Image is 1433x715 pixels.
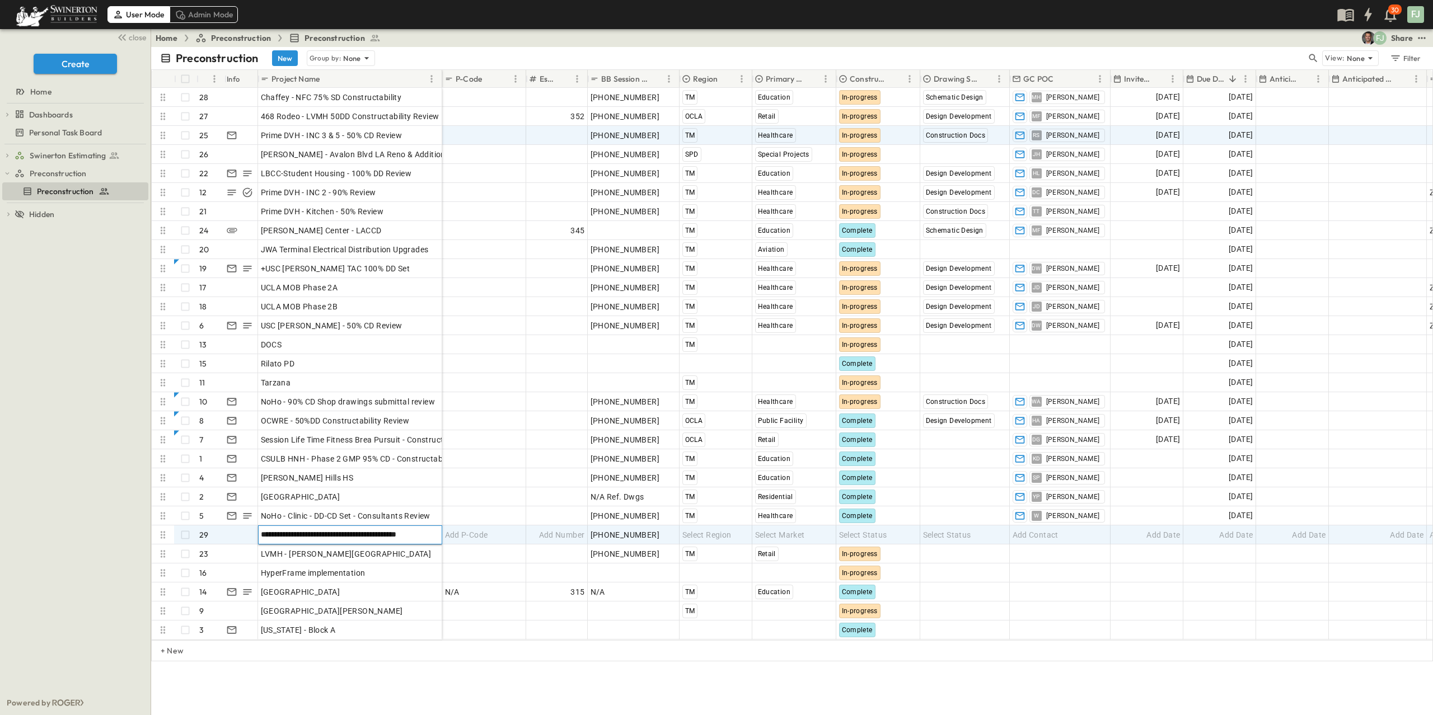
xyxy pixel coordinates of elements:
span: [PERSON_NAME] [1046,93,1100,102]
span: Education [758,170,791,177]
span: Complete [842,360,873,368]
button: Sort [558,73,570,85]
span: [DATE] [1229,376,1253,389]
img: 6c363589ada0b36f064d841b69d3a419a338230e66bb0a533688fa5cc3e9e735.png [13,3,100,26]
span: [PHONE_NUMBER] [591,415,660,426]
div: Info [224,70,258,88]
span: Personal Task Board [29,127,102,138]
span: [PHONE_NUMBER] [591,206,660,217]
span: [PHONE_NUMBER] [591,168,660,179]
span: Construction Docs [926,208,986,215]
span: OCWRE - 50%DD Constructability Review [261,415,410,426]
span: [PERSON_NAME] [1046,169,1100,178]
p: 19 [199,263,207,274]
span: [PERSON_NAME] [1046,226,1100,235]
span: [DATE] [1156,91,1180,104]
span: [DATE] [1229,129,1253,142]
p: 1 [199,453,202,464]
span: TM [685,93,695,101]
span: DW [1032,268,1041,269]
span: HA [1032,420,1041,421]
span: [PERSON_NAME] [1046,435,1100,444]
span: [PERSON_NAME] [1046,454,1100,463]
p: 20 [199,244,209,255]
span: TM [685,474,695,482]
p: 11 [199,377,205,388]
span: Special Projects [758,150,809,158]
span: [PHONE_NUMBER] [591,111,660,122]
span: [PHONE_NUMBER] [591,263,660,274]
span: TM [685,227,695,234]
button: Menu [1409,72,1423,86]
span: Schematic Design [926,93,984,101]
span: JWA Terminal Electrical Distribution Upgrades [261,244,429,255]
div: Share [1391,32,1413,44]
span: Complete [842,455,873,463]
button: Sort [201,73,213,85]
span: TM [685,284,695,291]
span: [PERSON_NAME] [1046,302,1100,311]
div: Preconstructiontest [2,182,148,200]
span: [PHONE_NUMBER] [591,301,660,312]
span: Residential [758,493,793,501]
span: In-progress [842,341,878,349]
p: Preconstruction [176,50,259,66]
span: 352 [570,111,584,122]
span: [PERSON_NAME] [1046,283,1100,292]
span: TM [685,322,695,330]
span: TT [1033,211,1040,211]
p: Constructability Review [850,73,888,84]
span: [DATE] [1229,357,1253,370]
div: Admin Mode [170,6,238,23]
span: OCLA [685,112,703,120]
span: Prime DVH - INC 2 - 90% Review [261,187,376,198]
div: Info [227,63,240,95]
span: Design Development [926,303,992,311]
span: [PERSON_NAME] [1046,150,1100,159]
span: [DATE] [1229,433,1253,446]
p: 15 [199,358,207,369]
p: 25 [199,130,208,141]
span: [DATE] [1229,110,1253,123]
span: In-progress [842,208,878,215]
span: In-progress [842,150,878,158]
span: [PHONE_NUMBER] [591,92,660,103]
span: Home [30,86,51,97]
span: TM [685,131,695,139]
span: [PERSON_NAME] Center - LACCD [261,225,382,236]
p: GC POC [1023,73,1053,84]
a: Preconstruction [2,184,146,199]
span: 345 [570,225,584,236]
p: P-Code [456,73,482,84]
button: Menu [425,72,438,86]
button: Sort [322,73,334,85]
p: 24 [199,225,208,236]
span: TM [685,303,695,311]
p: 7 [199,434,203,445]
p: 22 [199,168,208,179]
span: [DATE] [1229,319,1253,332]
button: Menu [509,72,522,86]
span: [DATE] [1229,300,1253,313]
div: User Mode [107,6,170,23]
p: Anticipated Finish [1342,73,1395,84]
span: [DATE] [1156,110,1180,123]
span: Preconstruction [30,168,87,179]
a: Preconstruction [15,166,146,181]
p: 28 [199,92,208,103]
span: [PERSON_NAME] - Avalon Blvd LA Reno & Addition [261,149,446,160]
span: Hidden [29,209,54,220]
button: close [113,29,148,45]
span: Complete [842,436,873,444]
span: CSULB HNH - Phase 2 GMP 95% CD - Constructability Review [261,453,484,464]
span: [PERSON_NAME] [1046,321,1100,330]
span: Tarzana [261,377,291,388]
a: Home [156,32,177,44]
p: Group by: [310,53,341,64]
button: Sort [1154,73,1166,85]
button: Sort [650,73,662,85]
span: [PHONE_NUMBER] [591,434,660,445]
div: Filter [1389,52,1421,64]
span: WA [1032,401,1041,402]
span: [DATE] [1156,433,1180,446]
